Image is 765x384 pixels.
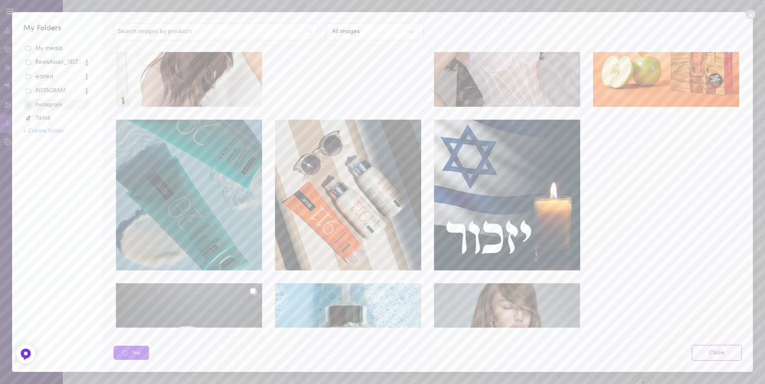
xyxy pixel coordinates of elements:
[20,348,32,360] img: Feedback Button
[114,346,149,360] button: Tag
[23,25,62,32] span: My Folders
[692,345,742,361] a: Close
[25,87,84,95] div: INSTAGRAM
[25,101,89,109] div: Instagram
[25,45,89,53] div: My media
[25,73,84,81] div: edited
[118,29,192,35] span: Search images by products
[332,29,360,35] div: All images
[25,58,84,66] div: ReelsAsset_18272_7896
[25,114,89,122] div: Tiktok
[23,129,65,134] button: + Create Folder
[102,12,753,372] div: Search images by productsAll imagesTagClose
